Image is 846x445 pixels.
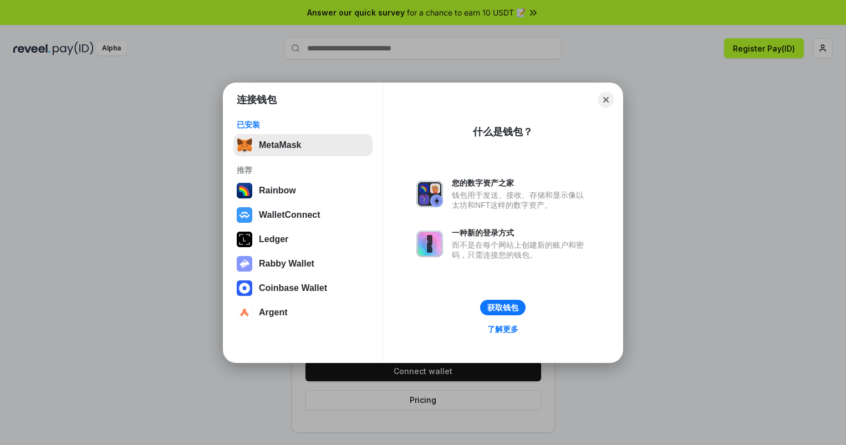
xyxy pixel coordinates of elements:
div: MetaMask [259,140,301,150]
div: 推荐 [237,165,369,175]
a: 了解更多 [481,322,525,336]
div: 什么是钱包？ [473,125,533,139]
div: WalletConnect [259,210,320,220]
div: 而不是在每个网站上创建新的账户和密码，只需连接您的钱包。 [452,240,589,260]
button: Argent [233,301,373,324]
img: svg+xml,%3Csvg%20width%3D%22120%22%20height%3D%22120%22%20viewBox%3D%220%200%20120%20120%22%20fil... [237,183,252,198]
button: MetaMask [233,134,373,156]
div: Argent [259,308,288,318]
button: Rabby Wallet [233,253,373,275]
div: 钱包用于发送、接收、存储和显示像以太坊和NFT这样的数字资产。 [452,190,589,210]
button: 获取钱包 [480,300,526,315]
div: Rabby Wallet [259,259,314,269]
img: svg+xml,%3Csvg%20width%3D%2228%22%20height%3D%2228%22%20viewBox%3D%220%200%2028%2028%22%20fill%3D... [237,305,252,320]
div: Coinbase Wallet [259,283,327,293]
img: svg+xml,%3Csvg%20xmlns%3D%22http%3A%2F%2Fwww.w3.org%2F2000%2Fsvg%22%20width%3D%2228%22%20height%3... [237,232,252,247]
button: Rainbow [233,180,373,202]
div: 您的数字资产之家 [452,178,589,188]
button: Close [598,92,614,108]
div: Ledger [259,234,288,244]
h1: 连接钱包 [237,93,277,106]
img: svg+xml,%3Csvg%20xmlns%3D%22http%3A%2F%2Fwww.w3.org%2F2000%2Fsvg%22%20fill%3D%22none%22%20viewBox... [237,256,252,272]
img: svg+xml,%3Csvg%20width%3D%2228%22%20height%3D%2228%22%20viewBox%3D%220%200%2028%2028%22%20fill%3D... [237,207,252,223]
img: svg+xml,%3Csvg%20fill%3D%22none%22%20height%3D%2233%22%20viewBox%3D%220%200%2035%2033%22%20width%... [237,137,252,153]
div: Rainbow [259,186,296,196]
button: WalletConnect [233,204,373,226]
div: 已安装 [237,120,369,130]
img: svg+xml,%3Csvg%20xmlns%3D%22http%3A%2F%2Fwww.w3.org%2F2000%2Fsvg%22%20fill%3D%22none%22%20viewBox... [416,181,443,207]
button: Coinbase Wallet [233,277,373,299]
button: Ledger [233,228,373,250]
img: svg+xml,%3Csvg%20width%3D%2228%22%20height%3D%2228%22%20viewBox%3D%220%200%2028%2028%22%20fill%3D... [237,280,252,296]
div: 了解更多 [487,324,518,334]
img: svg+xml,%3Csvg%20xmlns%3D%22http%3A%2F%2Fwww.w3.org%2F2000%2Fsvg%22%20fill%3D%22none%22%20viewBox... [416,231,443,257]
div: 获取钱包 [487,303,518,313]
div: 一种新的登录方式 [452,228,589,238]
